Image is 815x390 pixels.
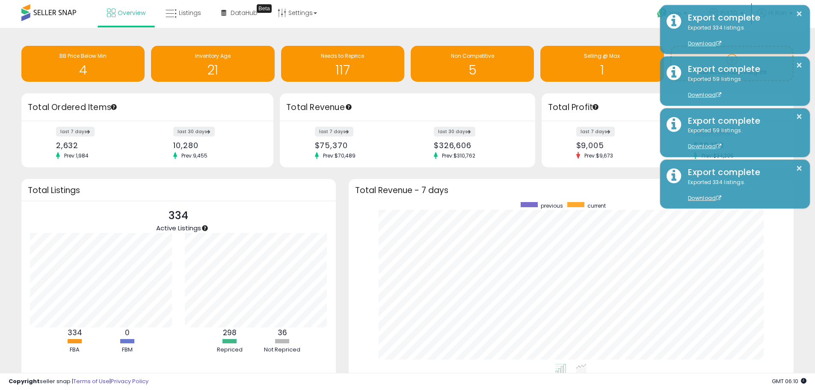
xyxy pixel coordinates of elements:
span: Overview [118,9,145,17]
span: Prev: $70,489 [319,152,360,159]
span: BB Price Below Min [59,52,107,60]
span: Inventory Age [195,52,231,60]
div: FBA [49,346,101,354]
b: 36 [278,327,287,338]
span: Prev: $310,762 [438,152,480,159]
div: 2,632 [56,141,141,150]
h1: 21 [155,63,270,77]
div: Not Repriced [257,346,308,354]
button: × [796,111,803,122]
a: Download [688,143,721,150]
a: Non Competitive 5 [411,46,534,82]
div: $326,606 [434,141,520,150]
div: Exported 59 listings. [682,127,803,151]
div: Exported 334 listings. [682,179,803,202]
div: Export complete [682,166,803,179]
h3: Total Ordered Items [28,101,267,113]
span: Prev: 1,984 [60,152,93,159]
div: Repriced [204,346,255,354]
b: 298 [223,327,237,338]
div: Exported 334 listings. [682,24,803,48]
div: Export complete [682,12,803,24]
div: Tooltip anchor [592,103,599,111]
span: Needs to Reprice [321,52,364,60]
div: Tooltip anchor [257,4,272,13]
span: Prev: 9,455 [177,152,212,159]
a: Selling @ Max 1 [540,46,664,82]
h1: 1 [545,63,659,77]
h3: Total Revenue [286,101,529,113]
a: Download [688,91,721,98]
div: 10,280 [173,141,258,150]
h1: 4 [26,63,140,77]
div: Tooltip anchor [201,224,209,232]
div: $9,005 [576,141,661,150]
p: 334 [156,208,201,224]
span: Prev: $9,673 [580,152,617,159]
button: × [796,60,803,71]
div: Export complete [682,63,803,75]
div: seller snap | | [9,378,148,386]
h3: Total Revenue - 7 days [355,187,787,194]
h3: Total Listings [28,187,329,194]
span: DataHub [231,9,258,17]
label: last 30 days [434,127,475,137]
span: Non Competitive [451,52,494,60]
div: FBM [102,346,153,354]
a: Privacy Policy [111,377,148,385]
strong: Copyright [9,377,40,385]
span: 2025-09-10 06:10 GMT [772,377,806,385]
a: Needs to Reprice 117 [281,46,404,82]
a: Download [688,40,721,47]
span: Active Listings [156,223,201,232]
i: Get Help [657,8,667,18]
span: Selling @ Max [584,52,620,60]
span: current [587,202,606,209]
label: last 30 days [173,127,215,137]
label: last 7 days [315,127,353,137]
div: Export complete [682,115,803,127]
h1: 117 [285,63,400,77]
label: last 7 days [56,127,95,137]
div: $75,370 [315,141,401,150]
a: Download [688,194,721,202]
div: Exported 59 listings. [682,75,803,99]
b: 0 [125,327,130,338]
label: last 7 days [576,127,615,137]
button: × [796,163,803,174]
h1: 5 [415,63,530,77]
span: previous [541,202,563,209]
a: Help [650,1,696,28]
div: Tooltip anchor [345,103,353,111]
div: Tooltip anchor [110,103,118,111]
b: 334 [68,327,82,338]
a: Terms of Use [73,377,110,385]
a: BB Price Below Min 4 [21,46,145,82]
span: Listings [179,9,201,17]
button: × [796,9,803,19]
h3: Total Profit [548,101,787,113]
a: Inventory Age 21 [151,46,274,82]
